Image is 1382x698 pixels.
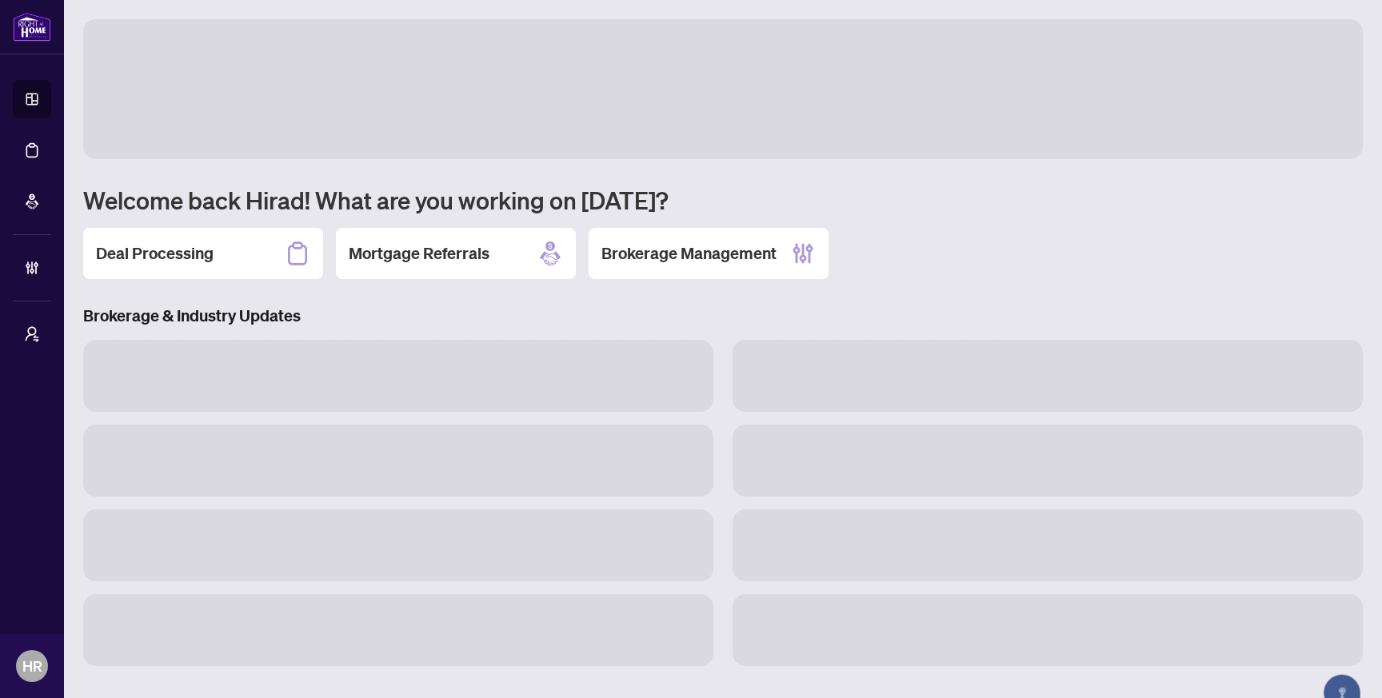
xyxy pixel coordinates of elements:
[83,185,1363,215] h1: Welcome back Hirad! What are you working on [DATE]?
[349,242,489,265] h2: Mortgage Referrals
[13,12,51,42] img: logo
[96,242,214,265] h2: Deal Processing
[601,242,777,265] h2: Brokerage Management
[24,326,40,342] span: user-switch
[1318,642,1366,690] button: Open asap
[22,655,42,677] span: HR
[83,305,1363,327] h3: Brokerage & Industry Updates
